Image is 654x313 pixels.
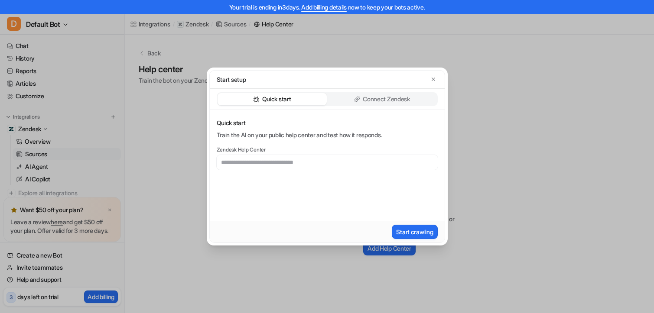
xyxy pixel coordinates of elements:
p: Train the AI on your public help center and test how it responds. [217,131,438,139]
p: Start setup [217,75,246,84]
p: Connect Zendesk [363,95,410,103]
p: Quick start [262,95,291,103]
p: Quick start [217,119,438,127]
button: Start crawling [392,225,437,239]
label: Zendesk Help Center [217,146,438,153]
